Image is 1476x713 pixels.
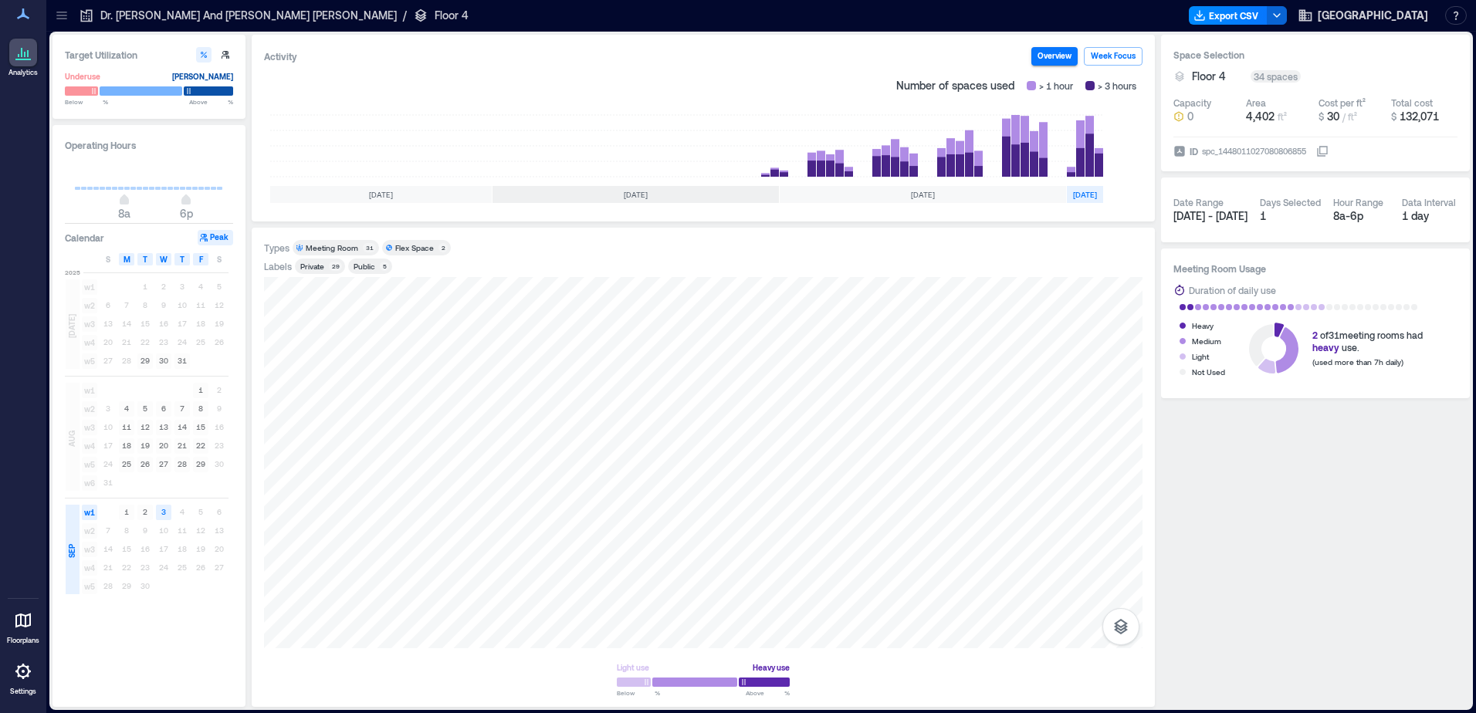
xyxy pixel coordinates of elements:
div: Underuse [65,69,100,84]
text: 30 [159,356,168,365]
div: 1 day [1402,208,1458,224]
div: Total cost [1391,96,1433,109]
text: 12 [140,422,150,431]
button: Floor 4 [1192,69,1244,84]
span: Below % [617,688,660,698]
p: Floor 4 [435,8,469,23]
text: 27 [159,459,168,468]
div: Data Interval [1402,196,1456,208]
div: 31 [363,243,376,252]
span: > 3 hours [1098,78,1136,93]
text: 13 [159,422,168,431]
h3: Operating Hours [65,137,233,153]
text: 26 [140,459,150,468]
div: 29 [329,262,342,271]
p: / [403,8,407,23]
div: Meeting Room [306,242,358,253]
span: Above % [746,688,790,698]
text: 25 [122,459,131,468]
a: Settings [5,653,42,701]
span: $ [1391,111,1396,122]
div: [DATE] [270,186,492,203]
p: Analytics [8,68,38,77]
div: [DATE] [493,186,779,203]
div: Light [1192,349,1209,364]
div: 1 [1260,208,1321,224]
span: w1 [82,383,97,398]
div: Date Range [1173,196,1224,208]
span: T [143,253,147,265]
text: 1 [198,385,203,394]
div: 34 spaces [1251,70,1301,83]
p: Settings [10,687,36,696]
text: 2 [143,507,147,516]
a: Analytics [4,34,42,82]
span: 6p [180,207,193,220]
a: Floorplans [2,602,44,650]
span: w1 [82,505,97,520]
span: Above % [189,97,233,106]
div: [DATE] [780,186,1066,203]
button: IDspc_1448011027080806855 [1316,145,1329,157]
button: Peak [198,230,233,245]
div: Number of spaces used [890,72,1143,100]
h3: Meeting Room Usage [1173,261,1457,276]
span: Below % [65,97,108,106]
span: w4 [82,560,97,576]
div: Activity [264,49,297,64]
div: [DATE] [1067,186,1103,203]
button: 0 [1173,109,1240,124]
text: 1 [124,507,129,516]
text: 19 [140,441,150,450]
text: 14 [178,422,187,431]
span: w2 [82,298,97,313]
span: SEP [66,544,78,558]
span: [GEOGRAPHIC_DATA] [1318,8,1428,23]
span: > 1 hour [1039,78,1073,93]
div: Area [1246,96,1266,109]
span: 4,402 [1246,110,1275,123]
button: $ 30 / ft² [1319,109,1385,124]
span: M [124,253,130,265]
span: w3 [82,316,97,332]
span: Floor 4 [1192,69,1226,84]
span: w3 [82,420,97,435]
span: S [217,253,222,265]
div: 5 [380,262,389,271]
div: 2 [438,243,448,252]
span: (used more than 7h daily) [1312,357,1403,367]
span: 2 [1312,329,1318,340]
div: 8a - 6p [1333,208,1390,224]
div: Public [354,261,375,272]
div: spc_1448011027080806855 [1200,144,1308,159]
p: Dr. [PERSON_NAME] And [PERSON_NAME] [PERSON_NAME] [100,8,397,23]
div: Duration of daily use [1189,282,1276,298]
span: w5 [82,353,97,369]
span: w6 [82,475,97,491]
text: 18 [122,441,131,450]
div: Light use [617,660,649,675]
span: / ft² [1342,111,1357,122]
div: Not Used [1192,364,1225,380]
div: Days Selected [1260,196,1321,208]
h3: Calendar [65,230,104,245]
span: w1 [82,279,97,295]
text: 22 [196,441,205,450]
span: 2025 [65,268,80,277]
button: Overview [1031,47,1078,66]
span: $ [1319,111,1324,122]
text: 15 [196,422,205,431]
span: heavy [1312,342,1339,353]
span: w2 [82,401,97,417]
button: Export CSV [1189,6,1268,25]
span: w3 [82,542,97,557]
button: [GEOGRAPHIC_DATA] [1293,3,1433,28]
span: W [160,253,168,265]
text: 29 [196,459,205,468]
text: 28 [178,459,187,468]
span: [DATE] [66,314,78,338]
button: Week Focus [1084,47,1143,66]
span: 8a [118,207,130,220]
span: [DATE] - [DATE] [1173,209,1247,222]
text: 29 [140,356,150,365]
